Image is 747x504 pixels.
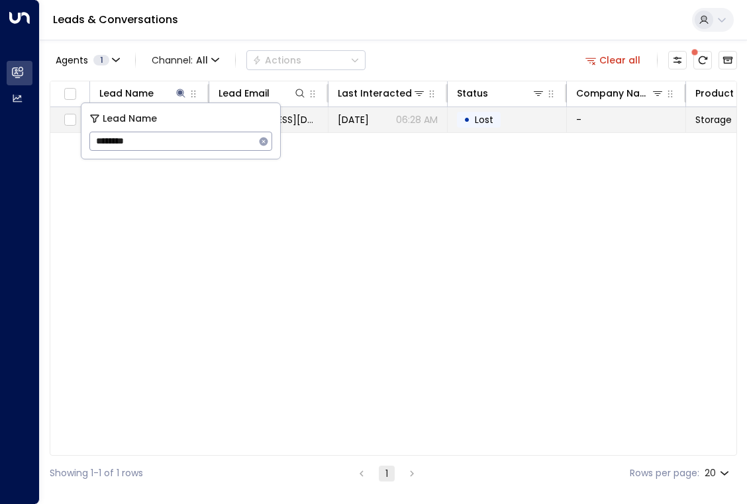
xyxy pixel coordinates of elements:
[695,85,734,101] div: Product
[246,50,366,70] button: Actions
[252,54,301,66] div: Actions
[146,51,224,69] button: Channel:All
[338,85,412,101] div: Last Interacted
[576,85,651,101] div: Company Name
[719,51,737,69] button: Archived Leads
[457,85,488,101] div: Status
[99,85,187,101] div: Lead Name
[53,12,178,27] a: Leads & Conversations
[695,113,732,126] span: Storage
[379,466,395,482] button: page 1
[457,85,545,101] div: Status
[50,466,143,480] div: Showing 1-1 of 1 rows
[62,112,78,128] span: Toggle select row
[219,85,270,101] div: Lead Email
[630,466,699,480] label: Rows per page:
[219,85,307,101] div: Lead Email
[146,51,224,69] span: Channel:
[693,51,712,69] span: There are new threads available. Refresh the grid to view the latest updates.
[93,55,109,65] span: 1
[580,51,646,69] button: Clear all
[567,107,686,132] td: -
[464,108,470,131] div: •
[62,86,78,103] span: Toggle select all
[56,56,88,65] span: Agents
[338,113,369,126] span: Sep 13, 2025
[353,465,421,482] nav: pagination navigation
[475,113,493,126] span: Lost
[396,113,438,126] p: 06:28 AM
[705,464,732,483] div: 20
[50,51,124,69] button: Agents1
[668,51,687,69] button: Customize
[99,85,154,101] div: Lead Name
[246,50,366,70] div: Button group with a nested menu
[576,85,664,101] div: Company Name
[338,85,426,101] div: Last Interacted
[103,111,157,126] span: Lead Name
[196,55,208,65] span: All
